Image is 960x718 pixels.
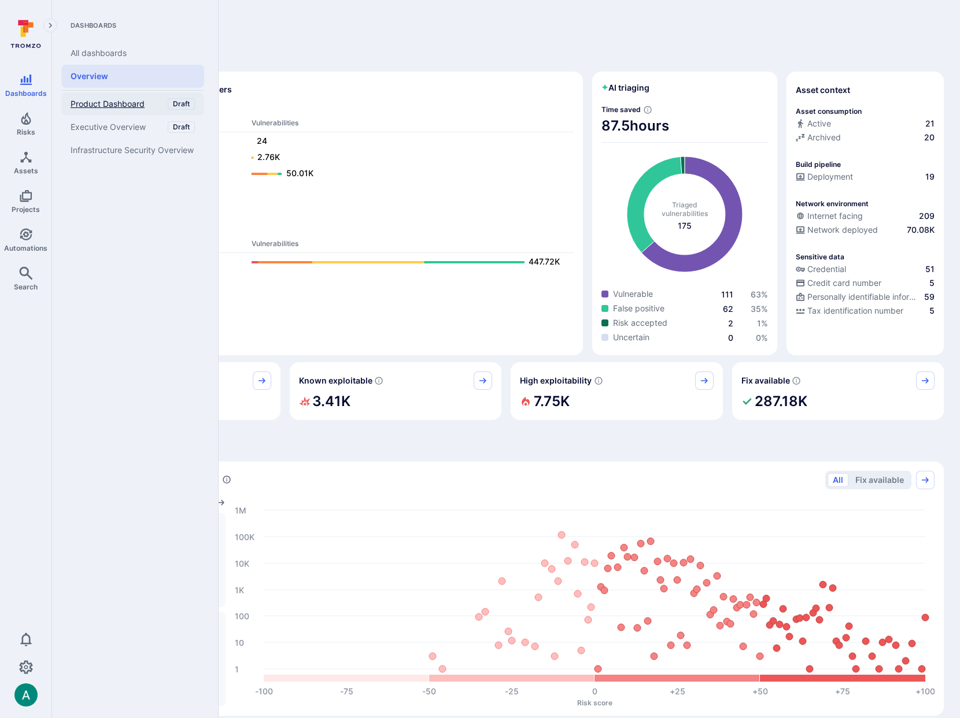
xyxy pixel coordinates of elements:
[796,291,922,303] div: Personally identifiable information (PII)
[850,473,909,487] button: Fix available
[907,224,935,236] span: 70.08K
[807,132,841,143] span: Archived
[807,171,853,183] span: Deployment
[252,167,562,181] a: 50.01K
[534,390,570,413] h2: 7.75K
[728,333,733,343] a: 0
[796,263,935,275] a: Credential51
[251,239,574,253] th: Vulnerabilities
[235,558,249,568] text: 10K
[796,291,935,305] div: Evidence indicative of processing personally identifiable information
[670,686,685,696] text: +25
[613,303,664,314] span: False positive
[290,362,502,420] div: Known exploitable
[796,291,935,303] a: Personally identifiable information (PII)59
[577,698,612,706] text: Risk score
[4,244,47,252] span: Automations
[796,171,935,183] a: Deployment19
[796,118,935,129] a: Active21
[796,224,935,238] div: Evidence that the asset is packaged and deployed somewhere
[252,151,562,165] a: 2.76K
[235,664,239,674] text: 1
[61,21,204,30] span: Dashboards
[613,288,653,300] span: Vulnerable
[919,210,935,222] span: 209
[915,686,935,696] text: +100
[340,686,353,696] text: -75
[235,611,249,620] text: 100
[61,139,204,162] a: Infrastructure Security Overview
[61,116,204,139] a: Executive Overview
[235,505,246,515] text: 1M
[12,205,40,214] span: Projects
[511,362,723,420] div: High exploitability
[796,210,863,222] div: Internet facing
[757,318,768,328] span: 1 %
[796,132,935,143] a: Archived20
[643,105,652,114] svg: Estimated based on an average time of 30 mins needed to triage each vulnerability
[594,376,603,385] svg: EPSS score ≥ 0.7
[756,333,768,343] span: 0 %
[796,305,903,317] div: Tax identification number
[796,224,878,236] div: Network deployed
[235,585,244,594] text: 1K
[728,318,733,328] a: 2
[77,105,574,113] span: Dev scanners
[61,92,204,116] a: Product Dashboard
[796,118,831,129] div: Active
[14,683,38,706] div: Arjan Dehar
[222,474,231,486] div: Number of vulnerabilities in status 'Open' 'Triaged' and 'In process' grouped by score
[14,683,38,706] img: ACg8ocLSa5mPYBaXNx3eFu_EmspyJX0laNWN7cXOFirfQ7srZveEpg=s96-c
[755,390,807,413] h2: 287.18K
[796,132,841,143] div: Archived
[299,375,372,386] span: Known exploitable
[924,132,935,143] span: 20
[796,263,935,277] div: Evidence indicative of handling user or service credentials
[796,210,935,222] a: Internet facing209
[14,166,38,175] span: Assets
[756,333,768,343] a: 0%
[505,686,519,696] text: -25
[14,282,38,291] span: Search
[807,263,846,275] span: Credential
[312,390,350,413] h2: 3.41K
[251,118,574,132] th: Vulnerabilities
[807,291,922,303] span: Personally identifiable information (PII)
[374,376,383,385] svg: Confirmed exploitable by KEV
[17,128,35,136] span: Risks
[721,289,733,299] a: 111
[796,277,935,289] a: Credit card number5
[807,118,831,129] span: Active
[257,136,267,146] text: 24
[751,289,768,299] span: 63 %
[723,304,733,314] span: 62
[77,225,574,234] span: Ops scanners
[286,168,313,178] text: 50.01K
[796,224,935,236] a: Network deployed70.08K
[807,305,903,317] span: Tax identification number
[422,686,436,696] text: -50
[807,224,878,236] span: Network deployed
[929,305,935,317] span: 5
[796,210,935,224] div: Evidence that an asset is internet facing
[796,132,935,146] div: Code repository is archived
[796,277,881,289] div: Credit card number
[796,305,935,319] div: Evidence indicative of processing tax identification numbers
[520,375,592,386] span: High exploitability
[828,473,848,487] button: All
[757,318,768,328] a: 1%
[792,376,801,385] svg: Vulnerabilities with fix available
[255,686,273,696] text: -100
[613,317,667,329] span: Risk accepted
[252,255,562,269] a: 447.72K
[613,332,649,343] span: Uncertain
[601,82,649,94] h2: AI triaging
[61,65,204,88] a: Overview
[752,686,768,696] text: +50
[796,160,841,169] p: Build pipeline
[796,171,935,185] div: Configured deployment pipeline
[925,118,935,129] span: 21
[741,375,790,386] span: Fix available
